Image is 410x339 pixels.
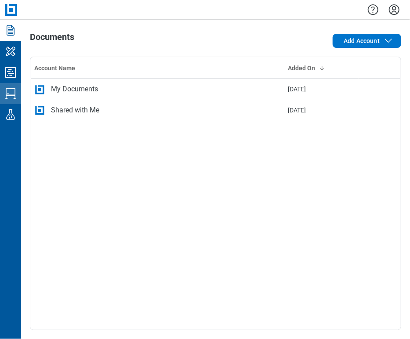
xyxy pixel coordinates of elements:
[51,105,99,115] div: Shared with Me
[4,44,18,58] svg: My Workspace
[333,34,401,48] button: Add Account
[344,36,380,45] span: Add Account
[51,84,98,94] div: My Documents
[387,2,401,17] button: Settings
[34,64,281,72] div: Account Name
[284,79,358,100] td: [DATE]
[4,65,18,79] svg: Studio Projects
[4,87,18,101] svg: Studio Sessions
[288,64,355,72] div: Added On
[284,100,358,121] td: [DATE]
[4,108,18,122] svg: Labs
[30,32,74,46] h1: Documents
[30,57,401,121] table: bb-data-table
[4,23,18,37] svg: Documents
